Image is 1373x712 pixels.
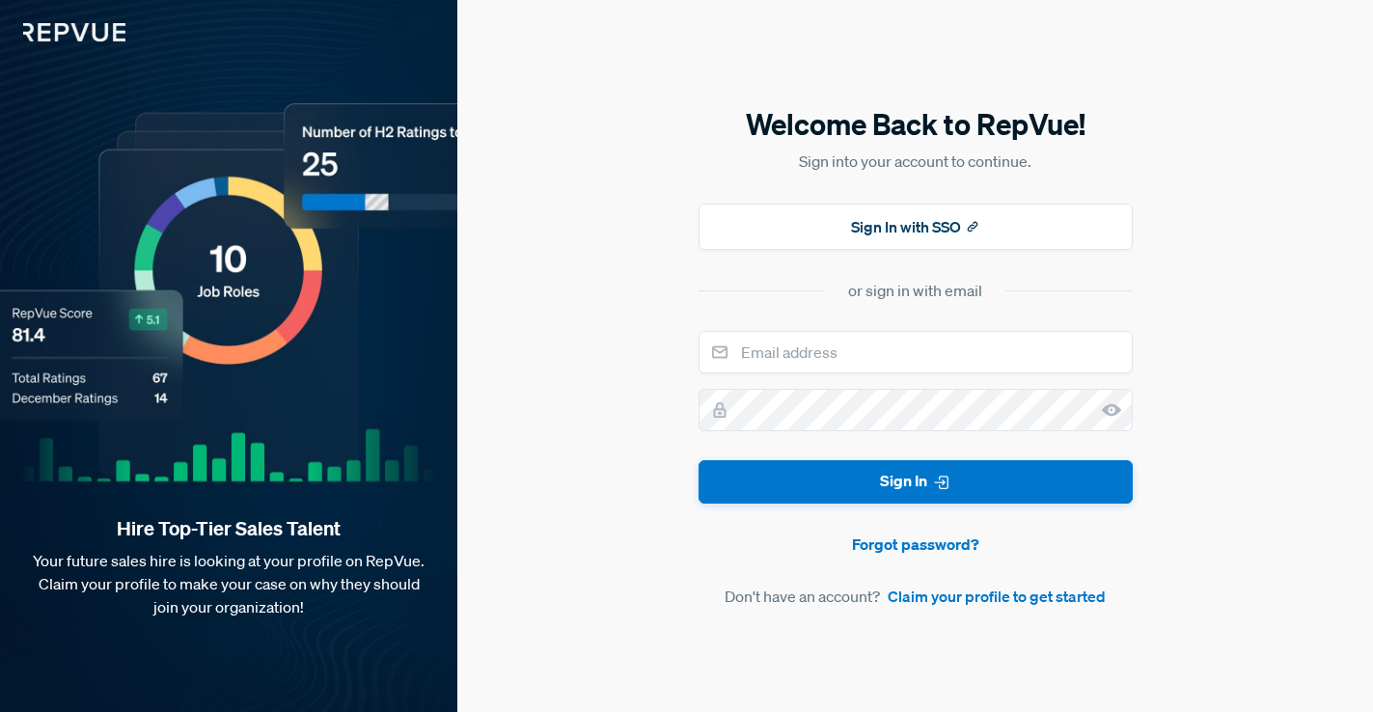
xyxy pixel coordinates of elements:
[699,204,1133,250] button: Sign In with SSO
[31,516,426,541] strong: Hire Top-Tier Sales Talent
[699,150,1133,173] p: Sign into your account to continue.
[699,533,1133,556] a: Forgot password?
[888,585,1106,608] a: Claim your profile to get started
[699,585,1133,608] article: Don't have an account?
[699,104,1133,145] h5: Welcome Back to RepVue!
[848,279,982,302] div: or sign in with email
[699,460,1133,504] button: Sign In
[699,331,1133,373] input: Email address
[31,549,426,618] p: Your future sales hire is looking at your profile on RepVue. Claim your profile to make your case...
